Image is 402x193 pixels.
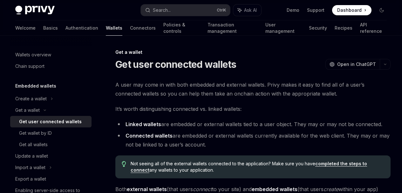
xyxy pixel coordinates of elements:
div: Get user connected wallets [19,118,82,125]
a: Recipes [335,20,352,36]
span: It’s worth distinguishing connected vs. linked wallets: [115,104,391,113]
button: Toggle dark mode [377,5,387,15]
strong: Linked wallets [126,121,161,127]
div: Get a wallet [115,49,391,55]
button: Search...CtrlK [141,4,230,16]
div: Create a wallet [15,95,47,103]
h1: Get user connected wallets [115,59,236,70]
a: Dashboard [332,5,371,15]
a: Security [309,20,327,36]
em: connect [193,186,212,192]
a: Support [307,7,324,13]
a: Get user connected wallets [10,116,92,127]
li: are embedded or external wallets currently available for the web client. They may or may not be l... [115,131,391,149]
div: Get a wallet [15,106,40,114]
a: API reference [360,20,387,36]
a: Chain support [10,61,92,72]
li: are embedded or external wallets tied to a user object. They may or may not be connected. [115,120,391,129]
span: Not seeing all of the external wallets connected to the application? Make sure you have any walle... [131,161,384,173]
div: Update a wallet [15,152,48,160]
a: Demo [287,7,299,13]
svg: Tip [122,161,126,167]
em: create [324,186,338,192]
h5: Embedded wallets [15,82,56,90]
a: Update a wallet [10,150,92,162]
a: Connectors [130,20,156,36]
div: Export a wallet [15,175,46,183]
div: Import a wallet [15,164,45,171]
span: Ctrl K [217,8,226,13]
a: Wallets [106,20,122,36]
strong: external wallets [127,186,167,192]
div: Get wallet by ID [19,129,52,137]
a: Get wallet by ID [10,127,92,139]
a: Get all wallets [10,139,92,150]
span: Open in ChatGPT [337,61,376,68]
div: Wallets overview [15,51,51,59]
button: Ask AI [233,4,261,16]
div: Chain support [15,62,44,70]
a: Welcome [15,20,36,36]
a: Authentication [65,20,98,36]
a: Transaction management [208,20,258,36]
a: Export a wallet [10,173,92,185]
img: dark logo [15,6,55,15]
span: Dashboard [337,7,362,13]
div: Search... [153,6,171,14]
div: Get all wallets [19,141,48,148]
a: Basics [43,20,58,36]
a: User management [265,20,301,36]
a: Wallets overview [10,49,92,61]
strong: Connected wallets [126,132,173,139]
strong: embedded wallets [252,186,297,192]
span: Ask AI [244,7,257,13]
button: Open in ChatGPT [325,59,380,70]
span: A user may come in with both embedded and external wallets. Privy makes it easy to find all of a ... [115,80,391,98]
a: Policies & controls [163,20,200,36]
